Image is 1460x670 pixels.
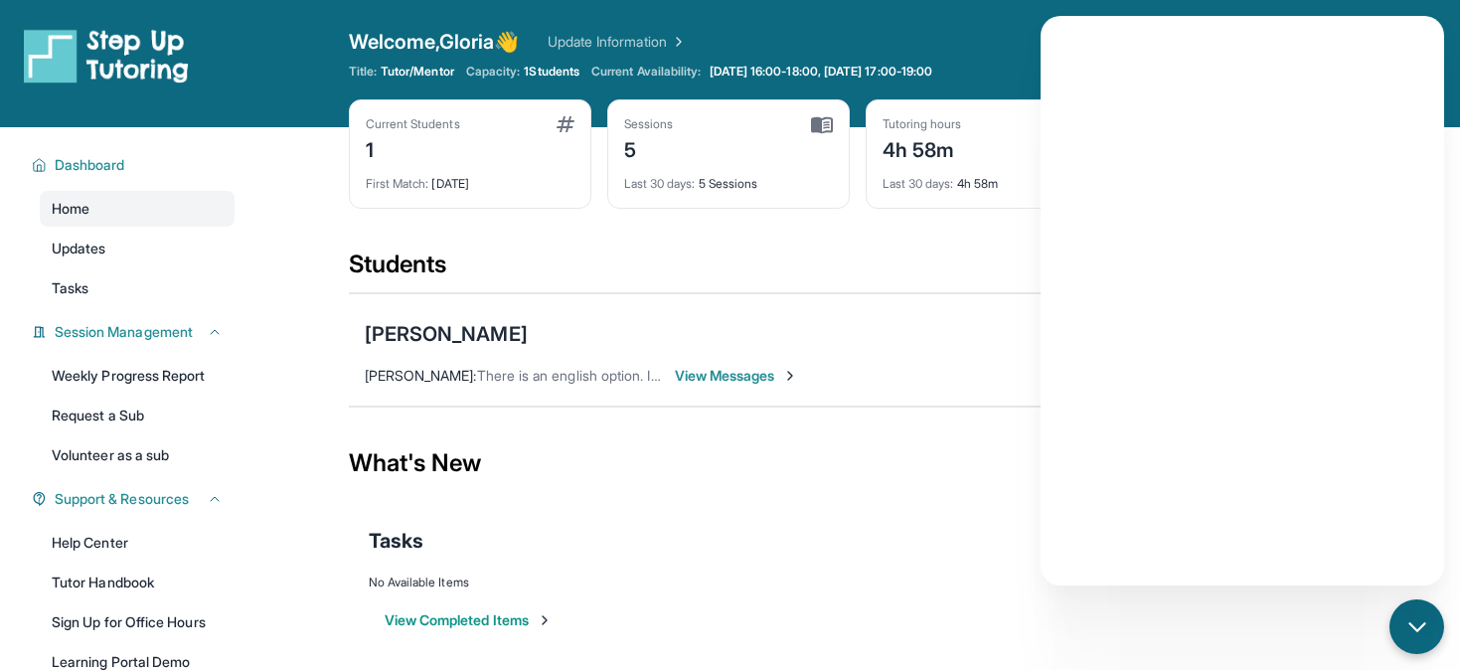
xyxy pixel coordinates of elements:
button: Support & Resources [47,489,223,509]
div: Current Students [366,116,460,132]
a: Request a Sub [40,398,235,433]
span: [DATE] 16:00-18:00, [DATE] 17:00-19:00 [710,64,933,80]
span: View Messages [675,366,799,386]
div: 1 [366,132,460,164]
img: Chevron-Right [782,368,798,384]
span: Tutor/Mentor [381,64,454,80]
span: There is an english option. If he needs math practice [DATE], he can use that as well though! [477,367,1056,384]
span: Home [52,199,89,219]
div: 4h 58m [883,132,962,164]
a: Update Information [548,32,687,52]
a: Tutor Handbook [40,565,235,600]
span: Welcome, Gloria 👋 [349,28,520,56]
button: View Completed Items [385,610,553,630]
span: Last 30 days : [624,176,696,191]
span: [PERSON_NAME] : [365,367,477,384]
span: 1 Students [524,64,579,80]
span: Session Management [55,322,193,342]
span: Tasks [369,527,423,555]
div: [DATE] [366,164,574,192]
div: Sessions [624,116,674,132]
img: card [811,116,833,134]
a: [DATE] 16:00-18:00, [DATE] 17:00-19:00 [706,64,937,80]
span: Title: [349,64,377,80]
div: Tutoring hours [883,116,962,132]
div: 5 Sessions [624,164,833,192]
span: First Match : [366,176,429,191]
span: Last 30 days : [883,176,954,191]
iframe: Chatbot [1041,16,1444,586]
div: 4h 58m [883,164,1091,192]
a: Weekly Progress Report [40,358,235,394]
img: logo [24,28,189,84]
a: Sign Up for Office Hours [40,604,235,640]
button: Dashboard [47,155,223,175]
img: Chevron Right [667,32,687,52]
button: chat-button [1389,599,1444,654]
button: Session Management [47,322,223,342]
span: Current Availability: [591,64,701,80]
a: Help Center [40,525,235,561]
span: Tasks [52,278,88,298]
div: 5 [624,132,674,164]
span: Support & Resources [55,489,189,509]
span: Dashboard [55,155,125,175]
img: card [557,116,574,132]
div: What's New [349,419,1367,507]
a: Updates [40,231,235,266]
span: Updates [52,239,106,258]
span: Capacity: [466,64,521,80]
a: Volunteer as a sub [40,437,235,473]
a: Home [40,191,235,227]
div: Students [349,249,1367,292]
a: Tasks [40,270,235,306]
div: [PERSON_NAME] [365,320,528,348]
div: No Available Items [369,575,1347,590]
